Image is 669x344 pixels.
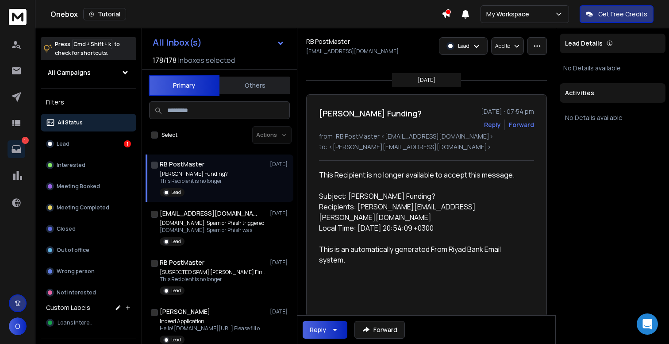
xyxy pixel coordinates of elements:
[41,314,136,332] button: Loans Interest
[319,132,534,141] p: from: RB PostMaster <[EMAIL_ADDRESS][DOMAIN_NAME]>
[270,259,290,266] p: [DATE]
[83,8,126,20] button: Tutorial
[55,40,120,58] p: Press to check for shortcuts.
[41,96,136,108] h3: Filters
[153,38,202,47] h1: All Inbox(s)
[41,241,136,259] button: Out of office
[306,37,350,46] h1: RB PostMaster
[418,77,435,84] p: [DATE]
[50,8,442,20] div: Onebox
[160,209,257,218] h1: [EMAIL_ADDRESS][DOMAIN_NAME]
[509,120,534,129] div: Forward
[495,43,510,50] p: Add to
[41,263,136,280] button: Wrong person
[171,336,181,343] p: Lead
[57,289,96,296] p: Not Interested
[486,10,533,19] p: My Workspace
[160,307,210,316] h1: [PERSON_NAME]
[160,258,204,267] h1: RB PostMaster
[160,269,266,276] p: [SUSPECTED SPAM] [PERSON_NAME] Finance?
[310,325,326,334] div: Reply
[171,287,181,294] p: Lead
[57,204,109,211] p: Meeting Completed
[160,318,266,325] p: Indeed Application
[319,143,534,151] p: to: <[PERSON_NAME][EMAIL_ADDRESS][DOMAIN_NAME]>
[598,10,647,19] p: Get Free Credits
[160,178,228,185] p: This Recipient is no longer
[58,119,83,126] p: All Status
[319,107,422,120] h1: [PERSON_NAME] Funding?
[160,220,265,227] p: [DOMAIN_NAME]: Spam or Phish triggered
[41,114,136,131] button: All Status
[160,276,266,283] p: This Recipient is no longer
[41,64,136,81] button: All Campaigns
[41,284,136,301] button: Not Interested
[41,135,136,153] button: Lead1
[270,308,290,315] p: [DATE]
[171,189,181,196] p: Lead
[563,64,662,73] p: No Details available
[178,55,235,66] h3: Inboxes selected
[41,156,136,174] button: Interested
[57,247,89,254] p: Out of office
[58,319,94,326] span: Loans Interest
[8,140,25,158] a: 1
[161,131,177,139] label: Select
[354,321,405,339] button: Forward
[146,34,292,51] button: All Inbox(s)
[153,55,177,66] span: 178 / 178
[160,227,265,234] p: [DOMAIN_NAME]: Spam or Phish was
[57,225,76,232] p: Closed
[171,238,181,245] p: Lead
[270,210,290,217] p: [DATE]
[41,220,136,238] button: Closed
[22,137,29,144] p: 1
[565,113,660,122] p: No Details available
[57,183,100,190] p: Meeting Booked
[124,140,131,147] div: 1
[484,120,501,129] button: Reply
[560,83,665,103] div: Activities
[72,39,112,49] span: Cmd + Shift + k
[481,107,534,116] p: [DATE] : 07:54 pm
[41,199,136,216] button: Meeting Completed
[270,161,290,168] p: [DATE]
[41,178,136,195] button: Meeting Booked
[303,321,347,339] button: Reply
[637,313,658,335] div: Open Intercom Messenger
[160,170,228,178] p: [PERSON_NAME] Funding?
[580,5,654,23] button: Get Free Credits
[458,43,469,50] p: Lead
[9,317,27,335] button: O
[160,325,266,332] p: Hello! [DOMAIN_NAME][URL] Please fill out the
[160,160,204,169] h1: RB PostMaster
[319,170,534,304] div: This Recipient is no longer available to accept this message. Subject: [PERSON_NAME] Funding? Rec...
[565,39,603,48] p: Lead Details
[48,68,91,77] h1: All Campaigns
[219,76,290,95] button: Others
[57,268,95,275] p: Wrong person
[46,303,90,312] h3: Custom Labels
[57,140,69,147] p: Lead
[306,48,399,55] p: [EMAIL_ADDRESS][DOMAIN_NAME]
[57,162,85,169] p: Interested
[149,75,219,96] button: Primary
